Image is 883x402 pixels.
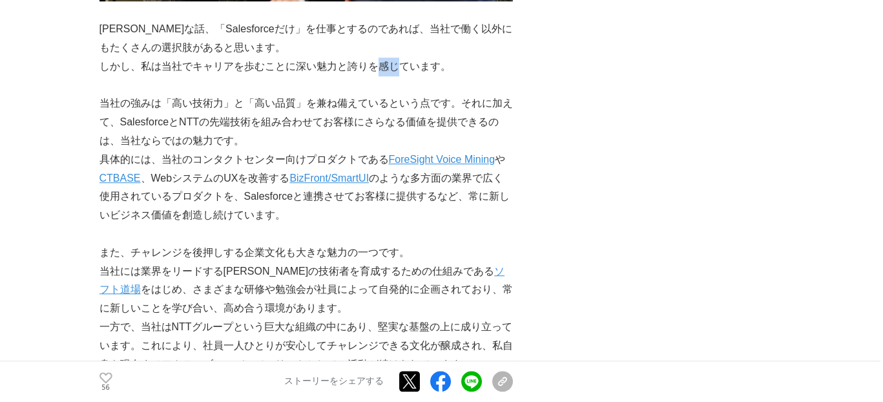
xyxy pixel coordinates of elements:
[99,58,513,76] p: しかし、私は当社でキャリアを歩むことに深い魅力と誇りを感じています。
[99,244,513,262] p: また、チャレンジを後押しする企業文化も大きな魅力の一つです。
[99,262,513,318] p: 当社には業界をリードする[PERSON_NAME]の技術者を育成するための仕組みである をはじめ、さまざまな研修や勉強会が社員によって自発的に企画されており、常に新しいことを学び合い、高め合う環...
[99,20,513,58] p: [PERSON_NAME]な話、「Salesforceだけ」を仕事とするのであれば、当社で働く以外にもたくさんの選択肢があると思います。
[99,385,112,391] p: 56
[99,151,513,225] p: 具体的には、当社のコンタクトセンター向けプロダクトである や 、WebシステムのUXを改善する のような多方面の業界で広く使用されているプロダクトを、Salesforceと連携させてお客様に提供...
[389,154,495,165] a: ForeSight Voice Mining
[99,173,141,184] a: CTBASE
[284,376,384,388] p: ストーリーをシェアする
[289,173,369,184] a: BizFront/SmartUI
[99,318,513,374] p: 一方で、当社はNTTグループという巨大な組織の中にあり、堅実な基盤の上に成り立っています。これにより、社員一人ひとりが安心してチャレンジできる文化が醸成され、私自身も現在までアクティブにエバンジ...
[99,94,513,150] p: 当社の強みは「高い技術力」と「高い品質」を兼ね備えているという点です。それに加えて、SalesforceとNTTの先端技術を組み合わせてお客様にさらなる価値を提供できるのは、当社ならではの魅力です。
